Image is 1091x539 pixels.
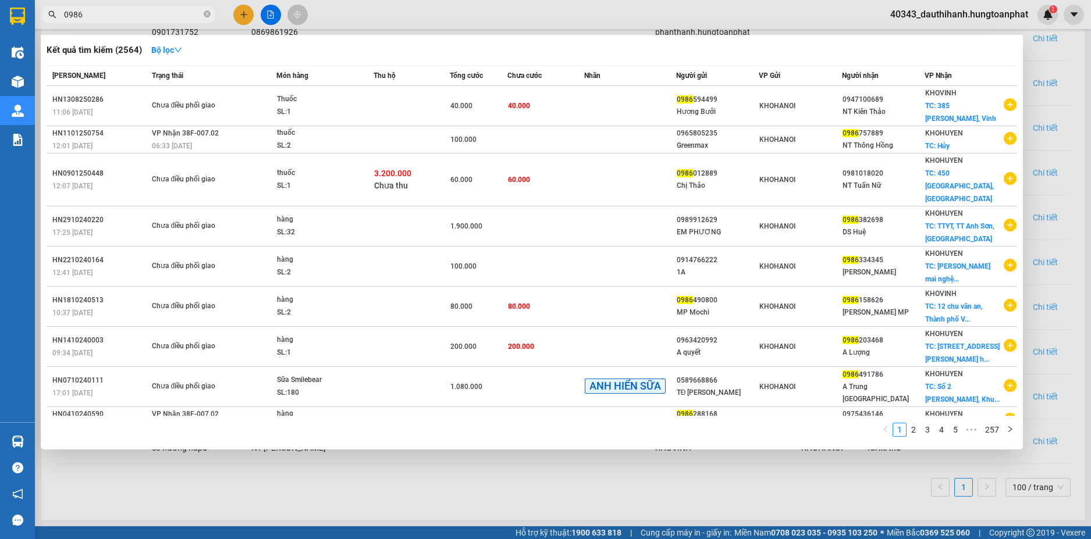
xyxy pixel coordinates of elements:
span: 12:07 [DATE] [52,182,93,190]
div: HN0410240590 [52,408,148,420]
div: 382698 [843,214,925,226]
span: 0986 [677,296,693,304]
img: warehouse-icon [12,47,24,59]
span: KHOVINH [925,89,957,97]
span: notification [12,488,23,499]
span: KHOVINH [925,290,957,298]
span: VP Nhận 38F-007.02 [152,129,219,137]
div: 012889 [677,167,759,180]
div: 594499 [677,94,759,106]
span: 0986 [843,129,859,137]
span: 11:06 [DATE] [52,108,93,116]
span: Món hàng [276,72,308,80]
span: plus-circle [1004,413,1017,426]
div: 0914766222 [677,254,759,266]
span: close-circle [204,10,211,17]
span: 0986 [843,370,859,379]
span: KHOHANOI [759,383,795,391]
div: 0965805235 [677,127,759,140]
li: 1 [893,423,907,437]
span: TC: Hủy [925,142,950,150]
span: TC: Số 2 [PERSON_NAME], Khu... [925,383,1000,404]
div: Chưa điều phối giao [152,380,239,393]
div: SL: 2 [277,306,364,319]
span: KHOHANOI [759,262,795,270]
div: Chưa điều phối giao [152,260,239,273]
span: 60.000 [450,176,472,184]
button: right [1003,423,1017,437]
div: SL: 1 [277,180,364,192]
div: hàng [277,408,364,420]
div: 334345 [843,254,925,266]
div: [PERSON_NAME] [843,266,925,279]
div: [PERSON_NAME] MP [843,306,925,319]
div: thuốc [277,167,364,180]
span: 1.080.000 [450,383,482,391]
span: KHOHANOI [759,135,795,144]
span: KHOHUYEN [925,249,963,258]
span: plus-circle [1004,219,1017,231]
div: 0947100689 [843,94,925,106]
span: KHOHUYEN [925,209,963,217]
span: 17:25 [DATE] [52,229,93,237]
span: KHOHANOI [759,102,795,110]
div: HN2910240220 [52,214,148,226]
span: plus-circle [1004,259,1017,272]
span: left [882,426,889,433]
span: plus-circle [1004,172,1017,185]
span: 80.000 [508,302,530,310]
div: Sữa Smilebear [277,374,364,387]
span: Chưa cước [507,72,542,80]
li: Previous Page [879,423,893,437]
div: HN2210240164 [52,254,148,266]
div: SL: 32 [277,226,364,239]
div: TĐ [PERSON_NAME] [677,387,759,399]
div: hàng [277,254,364,266]
li: Next Page [1003,423,1017,437]
a: 5 [949,423,962,436]
span: plus-circle [1004,379,1017,392]
span: TC: [PERSON_NAME] mai nghệ... [925,262,990,283]
div: 757889 [843,127,925,140]
span: 10:37 [DATE] [52,309,93,317]
span: close-circle [204,9,211,20]
div: DS Huệ [843,226,925,238]
li: 257 [981,423,1003,437]
span: Người nhận [842,72,879,80]
a: 257 [982,423,1003,436]
li: 2 [907,423,921,437]
div: SL: 2 [277,266,364,279]
span: message [12,515,23,526]
div: Chưa điều phối giao [152,173,239,186]
div: 0975436146 [843,408,925,420]
span: plus-circle [1004,132,1017,145]
span: ANH HIỂN SỮA [585,379,666,393]
span: [PERSON_NAME] [52,72,105,80]
div: Thuốc [277,93,364,106]
div: thuốc [277,127,364,140]
span: right [1007,426,1014,433]
span: 40.000 [508,102,530,110]
div: SL: 1 [277,106,364,119]
div: Hương Bưởi [677,106,759,118]
span: 0986 [843,296,859,304]
span: TC: TTYT, TT Anh Sơn, [GEOGRAPHIC_DATA] [925,222,994,243]
a: 4 [935,423,948,436]
div: 490800 [677,294,759,306]
span: plus-circle [1004,339,1017,352]
span: 0986 [677,95,693,103]
span: Trạng thái [152,72,183,80]
div: Chưa điều phối giao [152,220,239,233]
button: left [879,423,893,437]
div: HN0901250448 [52,167,148,180]
div: 1A [677,266,759,279]
div: EM PHƯƠNG [677,226,759,238]
span: 12:41 [DATE] [52,269,93,277]
div: HN0710240111 [52,374,148,387]
a: 2 [907,423,920,436]
span: 09:34 [DATE] [52,349,93,357]
div: A Lượng [843,347,925,359]
li: 5 [948,423,962,437]
span: KHOHANOI [759,176,795,184]
span: plus-circle [1004,299,1017,312]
